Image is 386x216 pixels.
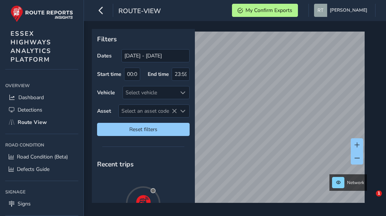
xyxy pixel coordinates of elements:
[18,119,47,126] span: Route View
[18,106,42,113] span: Detections
[5,163,78,175] a: Defects Guide
[97,52,112,59] label: Dates
[97,71,121,78] label: Start time
[5,139,78,151] div: Road Condition
[97,34,190,44] p: Filters
[314,4,370,17] button: [PERSON_NAME]
[5,91,78,104] a: Dashboard
[314,4,327,17] img: diamond-layout
[5,151,78,163] a: Road Condition (Beta)
[177,105,189,117] div: Select an asset code
[5,104,78,116] a: Detections
[118,6,161,17] span: route-view
[119,105,177,117] span: Select an asset code
[5,116,78,128] a: Route View
[232,4,298,17] button: My Confirm Exports
[103,126,184,133] span: Reset filters
[10,5,73,22] img: rr logo
[97,107,111,115] label: Asset
[97,89,115,96] label: Vehicle
[18,200,31,207] span: Signs
[5,198,78,210] a: Signs
[148,71,169,78] label: End time
[17,166,49,173] span: Defects Guide
[245,7,292,14] span: My Confirm Exports
[94,32,365,211] canvas: Map
[5,80,78,91] div: Overview
[10,29,51,64] span: ESSEX HIGHWAYS ANALYTICS PLATFORM
[97,160,134,169] span: Recent trips
[376,190,382,196] span: 1
[330,4,367,17] span: [PERSON_NAME]
[97,123,190,136] button: Reset filters
[123,86,177,99] div: Select vehicle
[17,153,68,160] span: Road Condition (Beta)
[18,94,44,101] span: Dashboard
[347,180,364,186] span: Network
[361,190,379,208] iframe: Intercom live chat
[5,186,78,198] div: Signage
